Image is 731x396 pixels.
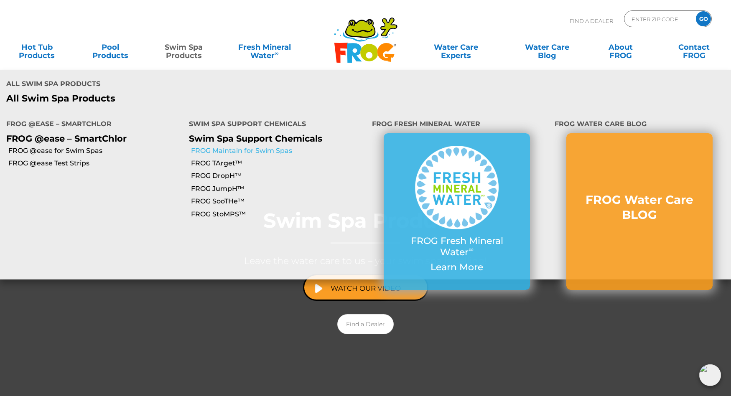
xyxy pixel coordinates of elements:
a: FROG Water Care BLOG [583,192,696,231]
a: Water CareBlog [519,39,576,56]
a: Swim SpaProducts [155,39,213,56]
a: Watch Our Video [303,274,428,301]
a: Fresh MineralWater∞ [229,39,300,56]
input: GO [696,11,711,26]
a: FROG TArget™ [191,159,365,168]
h4: All Swim Spa Products [6,76,359,93]
img: openIcon [699,364,721,386]
a: FROG JumpH™ [191,184,365,193]
a: Water CareExperts [409,39,502,56]
a: Hot TubProducts [8,39,66,56]
a: Find a Dealer [337,314,394,334]
h3: FROG Water Care BLOG [583,192,696,223]
a: FROG StoMPS™ [191,210,365,219]
a: FROG SooTHe™ [191,197,365,206]
p: Find A Dealer [570,10,613,31]
p: FROG @ease – SmartChlor [6,133,176,144]
sup: ∞ [275,50,279,56]
h4: FROG Water Care BLOG [555,117,725,133]
h4: Swim Spa Support Chemicals [189,117,359,133]
a: FROG @ease for Swim Spas [8,146,183,155]
a: FROG Fresh Mineral Water∞ Learn More [400,146,513,277]
a: FROG Maintain for Swim Spas [191,146,365,155]
a: ContactFROG [665,39,723,56]
h4: FROG Fresh Mineral Water [372,117,542,133]
h4: FROG @ease – SmartChlor [6,117,176,133]
p: FROG Fresh Mineral Water [400,236,513,258]
a: AboutFROG [592,39,649,56]
p: Learn More [400,262,513,273]
a: FROG DropH™ [191,171,365,180]
a: Swim Spa Support Chemicals [189,133,322,144]
sup: ∞ [469,245,474,254]
a: FROG @ease Test Strips [8,159,183,168]
a: PoolProducts [82,39,139,56]
a: All Swim Spa Products [6,93,359,104]
input: Zip Code Form [631,13,687,25]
